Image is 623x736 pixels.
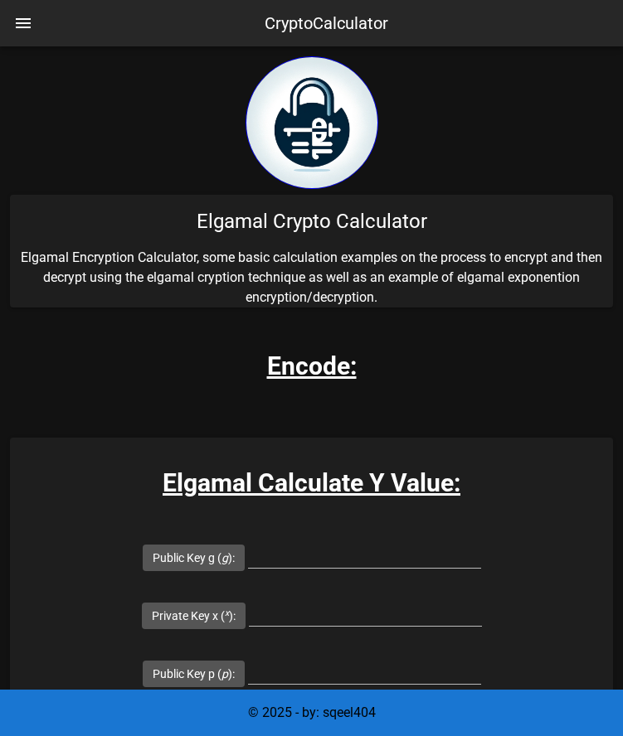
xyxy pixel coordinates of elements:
[3,3,43,43] button: nav-menu-toggle
[10,248,613,307] p: Elgamal Encryption Calculator, some basic calculation examples on the process to encrypt and then...
[152,608,236,624] label: Private Key x ( ):
[267,347,357,385] h3: Encode:
[246,177,378,192] a: home
[153,550,235,566] label: Public Key g ( ):
[248,705,376,720] span: © 2025 - by: sqeel404
[225,608,229,618] sup: x
[221,551,228,564] i: g
[246,56,378,189] img: encryption logo
[10,195,613,248] div: Elgamal Crypto Calculator
[265,11,388,36] div: CryptoCalculator
[10,464,613,501] h3: Elgamal Calculate Y Value:
[221,667,228,680] i: p
[153,666,235,682] label: Public Key p ( ):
